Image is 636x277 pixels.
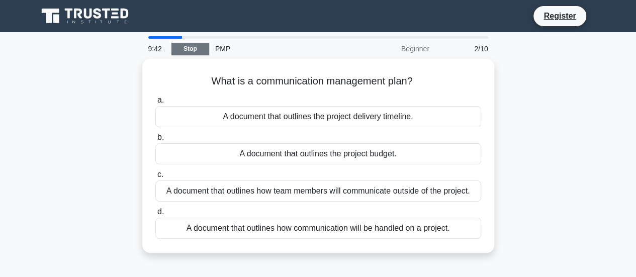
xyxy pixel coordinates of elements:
a: Register [537,10,582,22]
span: c. [157,170,163,178]
div: Beginner [347,39,435,59]
div: 9:42 [142,39,171,59]
div: A document that outlines the project budget. [155,143,481,164]
span: b. [157,133,164,141]
div: 2/10 [435,39,494,59]
h5: What is a communication management plan? [154,75,482,88]
div: A document that outlines how communication will be handled on a project. [155,218,481,239]
span: d. [157,207,164,216]
div: A document that outlines the project delivery timeline. [155,106,481,127]
span: a. [157,96,164,104]
a: Stop [171,43,209,55]
div: A document that outlines how team members will communicate outside of the project. [155,180,481,202]
div: PMP [209,39,347,59]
